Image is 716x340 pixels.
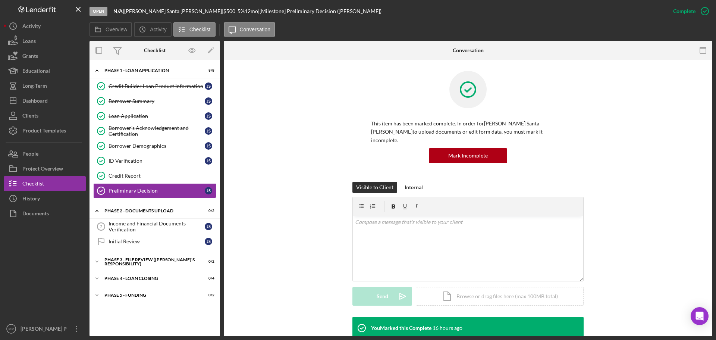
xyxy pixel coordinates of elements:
[4,206,86,221] button: Documents
[100,224,102,229] tspan: 7
[144,47,166,53] div: Checklist
[4,123,86,138] button: Product Templates
[22,34,36,50] div: Loans
[223,8,235,14] span: $500
[4,78,86,93] button: Long-Term
[109,143,205,149] div: Borrower Demographics
[201,68,214,73] div: 8 / 8
[109,83,205,89] div: Credit Builder Loan Product Information
[9,327,14,331] text: MP
[22,63,50,80] div: Educational
[4,161,86,176] button: Project Overview
[93,79,216,94] a: Credit Builder Loan Product InformationJS
[205,127,212,135] div: J S
[4,176,86,191] button: Checklist
[205,157,212,165] div: J S
[201,276,214,281] div: 0 / 4
[93,168,216,183] a: Credit Report
[205,223,212,230] div: J S
[205,238,212,245] div: J S
[104,276,196,281] div: PHASE 4 - LOAN CLOSING
[405,182,423,193] div: Internal
[124,8,223,14] div: [PERSON_NAME] Santa [PERSON_NAME] |
[240,26,271,32] label: Conversation
[352,287,412,306] button: Send
[189,26,211,32] label: Checklist
[173,22,216,37] button: Checklist
[93,153,216,168] a: ID VerificationJS
[150,26,166,32] label: Activity
[448,148,488,163] div: Mark Incomplete
[4,49,86,63] button: Grants
[352,182,397,193] button: Visible to Client
[109,125,205,137] div: Borrower's Acknowledgement and Certification
[4,19,86,34] button: Activity
[22,93,48,110] div: Dashboard
[258,8,381,14] div: | [Milestone] Preliminary Decision ([PERSON_NAME])
[205,112,212,120] div: J S
[19,321,67,338] div: [PERSON_NAME] P
[22,191,40,208] div: History
[401,182,427,193] button: Internal
[453,47,484,53] div: Conversation
[109,113,205,119] div: Loan Application
[205,97,212,105] div: J S
[429,148,507,163] button: Mark Incomplete
[93,94,216,109] a: Borrower SummaryJS
[4,34,86,49] button: Loans
[377,287,388,306] div: Send
[4,108,86,123] button: Clients
[93,124,216,138] a: Borrower's Acknowledgement and CertificationJS
[22,19,41,35] div: Activity
[104,293,196,297] div: Phase 5 - Funding
[109,238,205,244] div: Initial Review
[673,4,695,19] div: Complete
[201,209,214,213] div: 0 / 2
[4,63,86,78] button: Educational
[109,158,205,164] div: ID Verification
[224,22,276,37] button: Conversation
[134,22,171,37] button: Activity
[22,206,49,223] div: Documents
[109,221,205,233] div: Income and Financial Documents Verification
[205,187,212,194] div: J S
[356,182,393,193] div: Visible to Client
[4,93,86,108] button: Dashboard
[205,82,212,90] div: J S
[201,259,214,264] div: 0 / 2
[22,49,38,65] div: Grants
[109,173,216,179] div: Credit Report
[109,188,205,194] div: Preliminary Decision
[205,142,212,150] div: J S
[22,161,63,178] div: Project Overview
[93,183,216,198] a: Preliminary DecisionJS
[22,146,38,163] div: People
[106,26,127,32] label: Overview
[4,321,86,336] button: MP[PERSON_NAME] P
[113,8,124,14] div: |
[691,307,709,325] div: Open Intercom Messenger
[4,146,86,161] button: People
[4,191,86,206] button: History
[104,68,196,73] div: Phase 1 - Loan Application
[113,8,123,14] b: N/A
[104,209,196,213] div: Phase 2 - DOCUMENTS UPLOAD
[22,123,66,140] div: Product Templates
[93,234,216,249] a: Initial ReviewJS
[104,258,196,266] div: PHASE 3 - FILE REVIEW ([PERSON_NAME]'s Responsibility)
[93,219,216,234] a: 7Income and Financial Documents VerificationJS
[22,78,47,95] div: Long-Term
[22,108,38,125] div: Clients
